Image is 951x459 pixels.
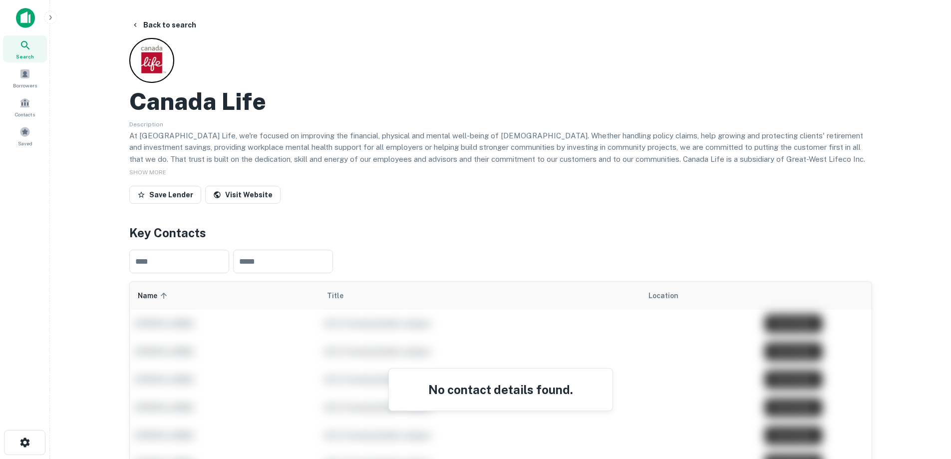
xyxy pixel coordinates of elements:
a: Search [3,35,47,62]
p: At [GEOGRAPHIC_DATA] Life, we're focused on improving the financial, physical and mental well-bei... [129,130,872,177]
img: capitalize-icon.png [16,8,35,28]
h4: No contact details found. [401,381,601,399]
h4: Key Contacts [129,224,872,242]
h2: Canada Life [129,87,266,116]
iframe: Chat Widget [901,379,951,427]
span: Saved [18,139,32,147]
button: Save Lender [129,186,201,204]
a: Borrowers [3,64,47,91]
span: Description [129,121,163,128]
span: Search [16,52,34,60]
a: Saved [3,122,47,149]
button: Back to search [127,16,200,34]
span: Borrowers [13,81,37,89]
a: Contacts [3,93,47,120]
a: Visit Website [205,186,281,204]
span: SHOW MORE [129,169,166,176]
span: Contacts [15,110,35,118]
